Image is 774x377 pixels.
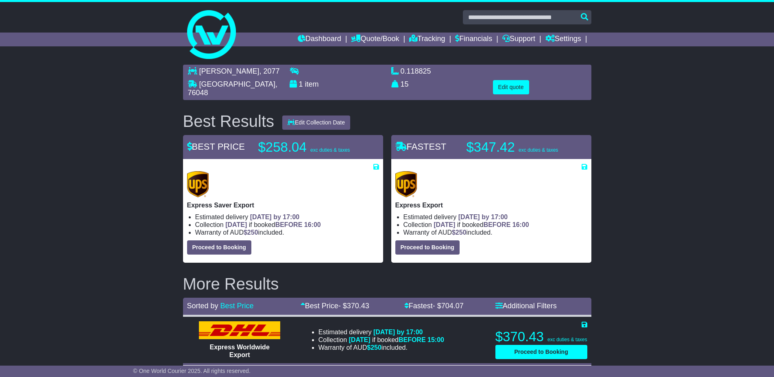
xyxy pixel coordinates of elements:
span: [DATE] by 17:00 [458,214,508,220]
span: [DATE] by 17:00 [250,214,300,220]
button: Edit Collection Date [282,115,350,130]
p: Express Saver Export [187,201,379,209]
span: BEFORE [399,336,426,343]
button: Proceed to Booking [395,240,460,255]
span: BEST PRICE [187,142,245,152]
span: 1 [299,80,303,88]
span: $ [452,229,467,236]
li: Estimated delivery [195,213,379,221]
button: Proceed to Booking [495,345,587,359]
span: - $ [433,302,464,310]
a: Support [502,33,535,46]
p: $370.43 [495,329,587,345]
li: Warranty of AUD included. [403,229,587,236]
span: [DATE] [349,336,371,343]
a: Tracking [409,33,445,46]
span: exc duties & taxes [310,147,350,153]
span: FASTEST [395,142,447,152]
span: exc duties & taxes [519,147,558,153]
span: 250 [247,229,258,236]
span: 250 [456,229,467,236]
li: Warranty of AUD included. [318,344,444,351]
a: Settings [545,33,581,46]
span: item [305,80,319,88]
button: Edit quote [493,80,529,94]
span: [DATE] [434,221,455,228]
span: BEFORE [275,221,303,228]
p: $258.04 [258,139,360,155]
li: Collection [318,336,444,344]
li: Estimated delivery [403,213,587,221]
span: [GEOGRAPHIC_DATA] [199,80,275,88]
span: if booked [349,336,444,343]
a: Quote/Book [351,33,399,46]
span: $ [244,229,258,236]
span: , 76048 [188,80,277,97]
span: 250 [371,344,382,351]
a: Dashboard [298,33,341,46]
li: Estimated delivery [318,328,444,336]
a: Financials [455,33,492,46]
button: Proceed to Booking [187,240,251,255]
a: Fastest- $704.07 [404,302,464,310]
img: UPS (new): Express Export [395,171,417,197]
span: [DATE] by 17:00 [373,329,423,336]
a: Best Price- $370.43 [301,302,369,310]
span: , 2077 [259,67,280,75]
a: Additional Filters [495,302,557,310]
span: if booked [225,221,321,228]
span: 15 [401,80,409,88]
span: - $ [338,302,369,310]
span: 16:00 [304,221,321,228]
img: DHL: Express Worldwide Export [199,321,280,339]
li: Collection [195,221,379,229]
span: 16:00 [512,221,529,228]
span: if booked [434,221,529,228]
span: [PERSON_NAME] [199,67,259,75]
span: 0.118825 [401,67,431,75]
span: © One World Courier 2025. All rights reserved. [133,368,251,374]
span: Express Worldwide Export [209,344,269,358]
h2: More Results [183,275,591,293]
li: Collection [403,221,587,229]
img: UPS (new): Express Saver Export [187,171,209,197]
span: $ [367,344,382,351]
span: 15:00 [427,336,444,343]
a: Best Price [220,302,254,310]
span: 704.07 [441,302,464,310]
div: Best Results [179,112,279,130]
p: $347.42 [467,139,568,155]
span: exc duties & taxes [547,337,587,342]
li: Warranty of AUD included. [195,229,379,236]
span: [DATE] [225,221,247,228]
span: Sorted by [187,302,218,310]
span: 370.43 [347,302,369,310]
span: BEFORE [484,221,511,228]
p: Express Export [395,201,587,209]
